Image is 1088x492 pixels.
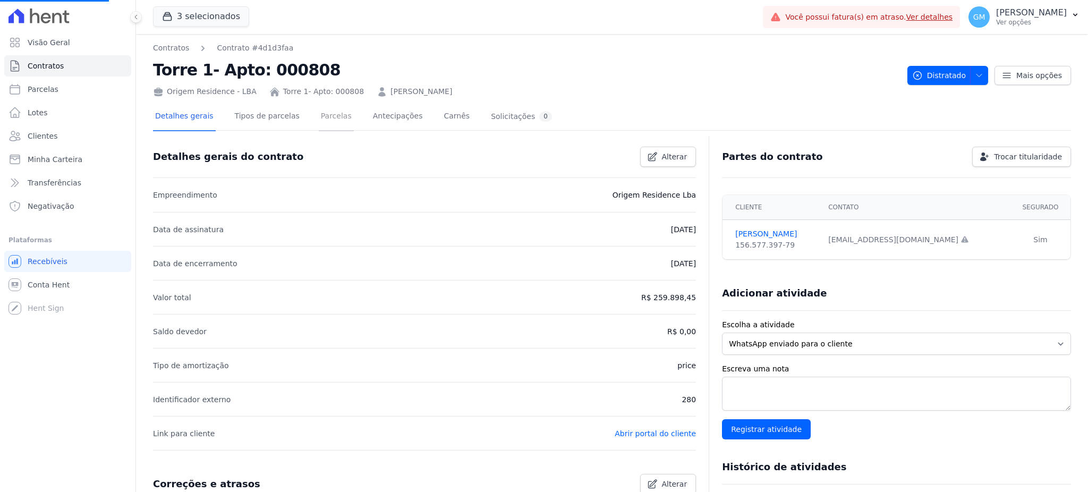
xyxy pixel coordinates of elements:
[153,189,217,201] p: Empreendimento
[153,150,303,163] h3: Detalhes gerais do contrato
[4,251,131,272] a: Recebíveis
[906,13,953,21] a: Ver detalhes
[489,103,554,131] a: Solicitações0
[4,172,131,193] a: Transferências
[153,393,231,406] p: Identificador externo
[28,61,64,71] span: Contratos
[1010,195,1070,220] th: Segurado
[153,257,237,270] p: Data de encerramento
[8,234,127,247] div: Plataformas
[4,102,131,123] a: Lotes
[960,2,1088,32] button: GM [PERSON_NAME] Ver opções
[996,18,1067,27] p: Ver opções
[671,257,696,270] p: [DATE]
[4,55,131,77] a: Contratos
[4,149,131,170] a: Minha Carteira
[785,12,953,23] span: Você possui fatura(s) em atraso.
[4,196,131,217] a: Negativação
[153,478,260,490] h3: Correções e atrasos
[153,325,207,338] p: Saldo devedor
[662,479,687,489] span: Alterar
[735,228,815,240] a: [PERSON_NAME]
[994,151,1062,162] span: Trocar titularidade
[319,103,354,131] a: Parcelas
[153,6,249,27] button: 3 selecionados
[28,107,48,118] span: Lotes
[4,32,131,53] a: Visão Geral
[615,429,696,438] a: Abrir portal do cliente
[28,154,82,165] span: Minha Carteira
[641,291,696,304] p: R$ 259.898,45
[28,279,70,290] span: Conta Hent
[735,240,815,251] div: 156.577.397-79
[233,103,302,131] a: Tipos de parcelas
[996,7,1067,18] p: [PERSON_NAME]
[613,189,696,201] p: Origem Residence Lba
[972,147,1071,167] a: Trocar titularidade
[722,195,822,220] th: Cliente
[217,43,293,54] a: Contrato #4d1d3faa
[722,419,811,439] input: Registrar atividade
[28,256,67,267] span: Recebíveis
[28,131,57,141] span: Clientes
[28,84,58,95] span: Parcelas
[153,43,293,54] nav: Breadcrumb
[662,151,687,162] span: Alterar
[677,359,696,372] p: price
[722,363,1071,375] label: Escreva uma nota
[973,13,985,21] span: GM
[283,86,364,97] a: Torre 1- Apto: 000808
[153,43,189,54] a: Contratos
[153,359,229,372] p: Tipo de amortização
[539,112,552,122] div: 0
[153,223,224,236] p: Data de assinatura
[640,147,696,167] a: Alterar
[371,103,425,131] a: Antecipações
[4,274,131,295] a: Conta Hent
[682,393,696,406] p: 280
[4,125,131,147] a: Clientes
[153,43,899,54] nav: Breadcrumb
[28,37,70,48] span: Visão Geral
[912,66,966,85] span: Distratado
[994,66,1071,85] a: Mais opções
[722,461,846,473] h3: Histórico de atividades
[4,79,131,100] a: Parcelas
[828,234,1004,245] div: [EMAIL_ADDRESS][DOMAIN_NAME]
[153,103,216,131] a: Detalhes gerais
[722,287,827,300] h3: Adicionar atividade
[1016,70,1062,81] span: Mais opções
[153,291,191,304] p: Valor total
[671,223,696,236] p: [DATE]
[153,427,215,440] p: Link para cliente
[667,325,696,338] p: R$ 0,00
[1010,220,1070,260] td: Sim
[822,195,1010,220] th: Contato
[153,58,899,82] h2: Torre 1- Apto: 000808
[153,86,257,97] div: Origem Residence - LBA
[28,177,81,188] span: Transferências
[491,112,552,122] div: Solicitações
[28,201,74,211] span: Negativação
[722,150,823,163] h3: Partes do contrato
[441,103,472,131] a: Carnês
[907,66,988,85] button: Distratado
[390,86,452,97] a: [PERSON_NAME]
[722,319,1071,330] label: Escolha a atividade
